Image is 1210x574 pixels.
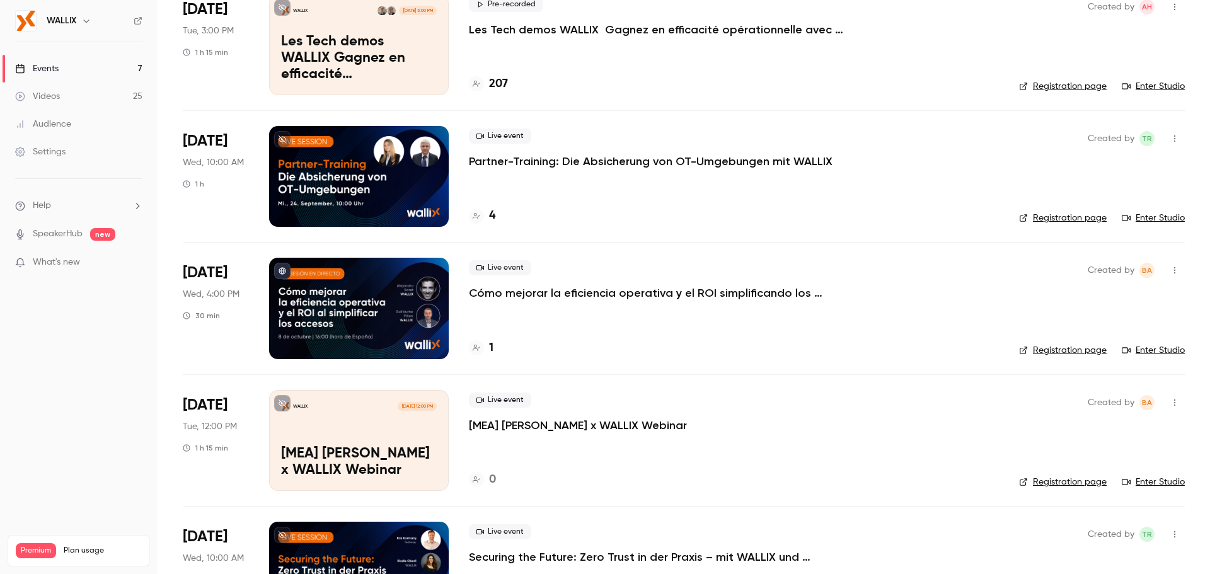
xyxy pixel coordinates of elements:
a: Securing the Future: Zero Trust in der Praxis – mit WALLIX und Techway [469,549,847,565]
span: [DATE] [183,131,228,151]
p: [MEA] [PERSON_NAME] x WALLIX Webinar [281,446,437,479]
span: BA [1142,263,1152,278]
a: 0 [469,471,496,488]
a: Cómo mejorar la eficiencia operativa y el ROI simplificando los accesos [469,285,847,301]
a: Enter Studio [1122,476,1185,488]
div: 1 h [183,179,204,189]
span: Live event [469,524,531,539]
div: Sep 24 Wed, 10:00 AM (Europe/Paris) [183,126,249,227]
span: Thomas Reinhard [1139,131,1155,146]
span: Live event [469,260,531,275]
p: Les Tech demos WALLIX Gagnez en efficacité opérationnelle avec WALLIX PAM [281,34,437,83]
span: [DATE] [183,527,228,547]
a: SpeakerHub [33,227,83,241]
span: Tue, 12:00 PM [183,420,237,433]
a: Registration page [1019,476,1107,488]
li: help-dropdown-opener [15,199,142,212]
a: [MEA] Schneider x WALLIX WebinarWALLIX[DATE] 12:00 PM[MEA] [PERSON_NAME] x WALLIX Webinar [269,390,449,491]
h4: 4 [489,207,495,224]
span: Created by [1088,131,1134,146]
span: BA [1142,395,1152,410]
span: [DATE] 3:00 PM [399,6,436,15]
div: 1 h 15 min [183,443,228,453]
span: Bea Andres [1139,395,1155,410]
h4: 1 [489,340,493,357]
a: Enter Studio [1122,344,1185,357]
div: Videos [15,90,60,103]
span: Wed, 10:00 AM [183,156,244,169]
div: Oct 8 Wed, 4:00 PM (Europe/Madrid) [183,258,249,359]
p: WALLIX [293,8,308,14]
span: Live event [469,129,531,144]
span: [DATE] [183,395,228,415]
span: Created by [1088,395,1134,410]
h6: WALLIX [47,14,76,27]
iframe: Noticeable Trigger [127,257,142,268]
span: [DATE] [183,263,228,283]
div: 30 min [183,311,220,321]
img: WALLIX [16,11,36,31]
span: new [90,228,115,241]
span: What's new [33,256,80,269]
span: [DATE] 12:00 PM [398,402,436,411]
a: 1 [469,340,493,357]
div: Oct 21 Tue, 12:00 PM (Europe/Madrid) [183,390,249,491]
p: WALLIX [293,403,308,410]
span: Premium [16,543,56,558]
span: Live event [469,393,531,408]
a: Enter Studio [1122,80,1185,93]
span: Created by [1088,527,1134,542]
a: Partner-Training: Die Absicherung von OT-Umgebungen mit WALLIX [469,154,833,169]
span: TR [1142,131,1152,146]
h4: 0 [489,471,496,488]
div: Events [15,62,59,75]
a: Les Tech demos WALLIX Gagnez en efficacité opérationnelle avec WALLIX PAM [469,22,847,37]
h4: 207 [489,76,508,93]
span: Plan usage [64,546,142,556]
span: Tue, 3:00 PM [183,25,234,37]
a: 4 [469,207,495,224]
a: 207 [469,76,508,93]
span: Created by [1088,263,1134,278]
img: Grégoire DE MONTGOLFIER [387,6,396,15]
a: Registration page [1019,344,1107,357]
a: Enter Studio [1122,212,1185,224]
div: 1 h 15 min [183,47,228,57]
span: Wed, 10:00 AM [183,552,244,565]
span: Wed, 4:00 PM [183,288,239,301]
span: Thomas Reinhard [1139,527,1155,542]
div: Settings [15,146,66,158]
a: Registration page [1019,212,1107,224]
div: Audience [15,118,71,130]
a: Registration page [1019,80,1107,93]
img: Marc Balasko [377,6,386,15]
a: [MEA] [PERSON_NAME] x WALLIX Webinar [469,418,687,433]
span: TR [1142,527,1152,542]
span: Bea Andres [1139,263,1155,278]
span: Help [33,199,51,212]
